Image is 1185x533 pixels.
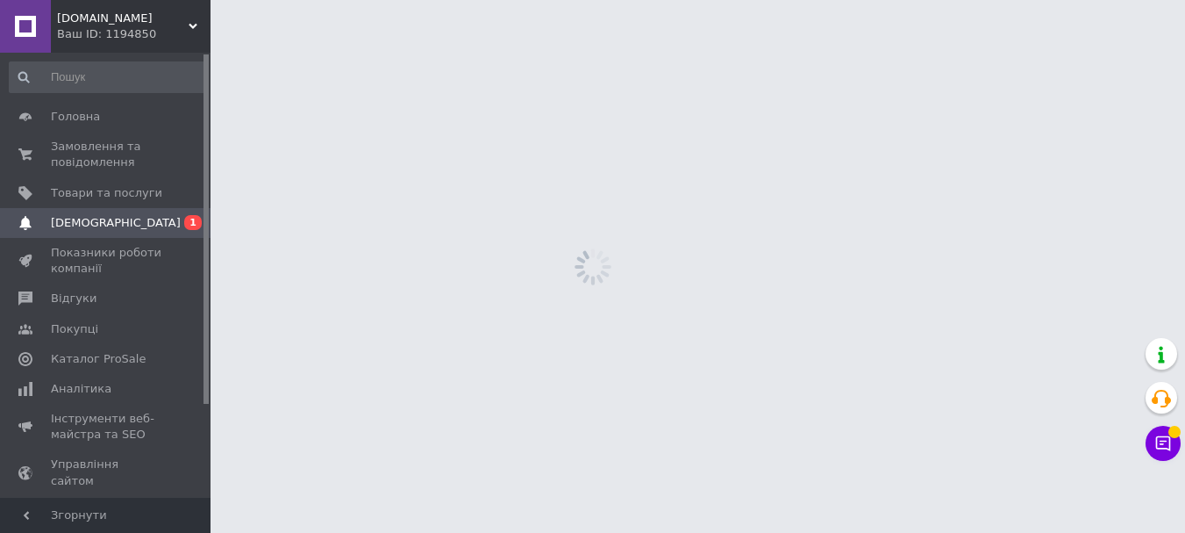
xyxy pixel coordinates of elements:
[1146,426,1181,461] button: Чат з покупцем
[51,457,162,488] span: Управління сайтом
[57,11,189,26] span: Tehnolyuks.com.ua
[57,26,211,42] div: Ваш ID: 1194850
[51,109,100,125] span: Головна
[51,185,162,201] span: Товари та послуги
[51,411,162,443] span: Інструменти веб-майстра та SEO
[51,215,181,231] span: [DEMOGRAPHIC_DATA]
[184,215,202,230] span: 1
[9,61,207,93] input: Пошук
[51,291,96,306] span: Відгуки
[51,245,162,277] span: Показники роботи компанії
[51,139,162,170] span: Замовлення та повідомлення
[51,381,111,397] span: Аналітика
[51,321,98,337] span: Покупці
[51,351,146,367] span: Каталог ProSale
